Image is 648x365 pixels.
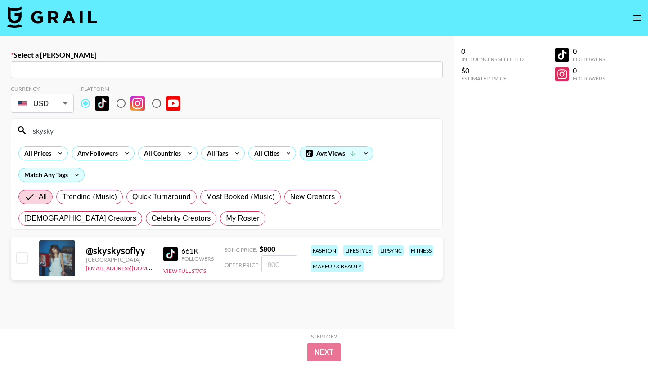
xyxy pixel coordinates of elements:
div: lipsync [378,245,404,256]
span: All [39,191,47,202]
button: open drawer [628,9,646,27]
div: Followers [181,255,214,262]
label: Select a [PERSON_NAME] [11,50,443,59]
div: [GEOGRAPHIC_DATA] [86,256,153,263]
div: All Cities [249,147,281,160]
button: Next [307,343,341,361]
div: Estimated Price [461,75,524,82]
div: Influencers Selected [461,56,524,62]
div: $0 [461,66,524,75]
span: Celebrity Creators [152,213,211,224]
div: Platform [81,85,188,92]
input: Search by User Name [27,123,437,138]
div: All Tags [202,147,230,160]
div: makeup & beauty [311,261,364,272]
strong: $ 800 [259,245,275,253]
div: All Countries [139,147,183,160]
input: 800 [261,255,297,272]
a: [EMAIL_ADDRESS][DOMAIN_NAME] [86,263,176,272]
div: 0 [573,66,605,75]
div: lifestyle [343,245,373,256]
span: My Roster [226,213,259,224]
div: Currency [11,85,74,92]
div: Followers [573,56,605,62]
div: 661K [181,246,214,255]
img: Grail Talent [7,6,97,28]
span: New Creators [290,191,335,202]
div: Avg Views [300,147,373,160]
span: Quick Turnaround [132,191,191,202]
img: TikTok [95,96,109,111]
div: Match Any Tags [19,168,84,182]
div: Step 1 of 2 [311,333,337,340]
div: USD [13,96,72,111]
div: All Prices [19,147,53,160]
span: Song Price: [225,246,257,253]
div: fitness [409,245,433,256]
span: Trending (Music) [62,191,117,202]
img: TikTok [163,247,178,261]
div: Followers [573,75,605,82]
span: Offer Price: [225,262,260,268]
img: Instagram [130,96,145,111]
div: Any Followers [72,147,120,160]
span: Most Booked (Music) [206,191,275,202]
div: @ skyskysoflyy [86,245,153,256]
button: View Full Stats [163,267,206,274]
div: 0 [461,47,524,56]
span: [DEMOGRAPHIC_DATA] Creators [24,213,136,224]
div: fashion [311,245,338,256]
div: 0 [573,47,605,56]
img: YouTube [166,96,180,111]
